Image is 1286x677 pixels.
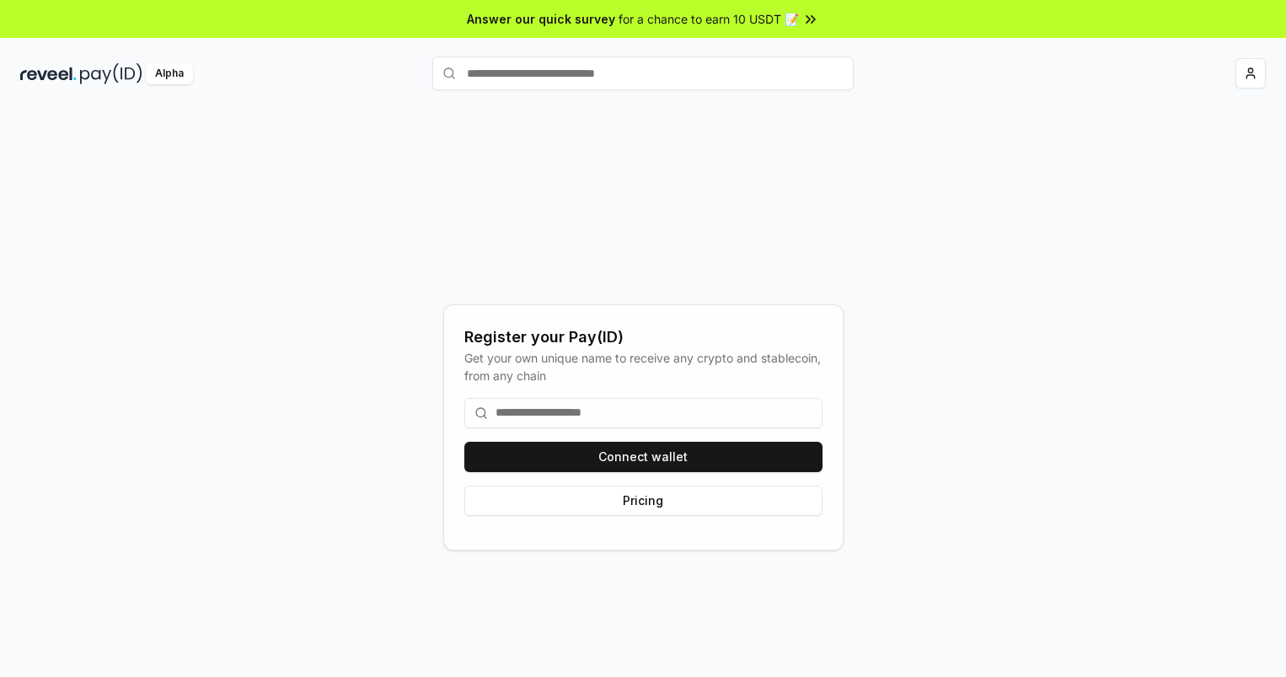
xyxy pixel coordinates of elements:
img: pay_id [80,63,142,84]
span: Answer our quick survey [467,10,615,28]
span: for a chance to earn 10 USDT 📝 [619,10,799,28]
button: Connect wallet [464,442,823,472]
div: Get your own unique name to receive any crypto and stablecoin, from any chain [464,349,823,384]
div: Register your Pay(ID) [464,325,823,349]
button: Pricing [464,486,823,516]
img: reveel_dark [20,63,77,84]
div: Alpha [146,63,193,84]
